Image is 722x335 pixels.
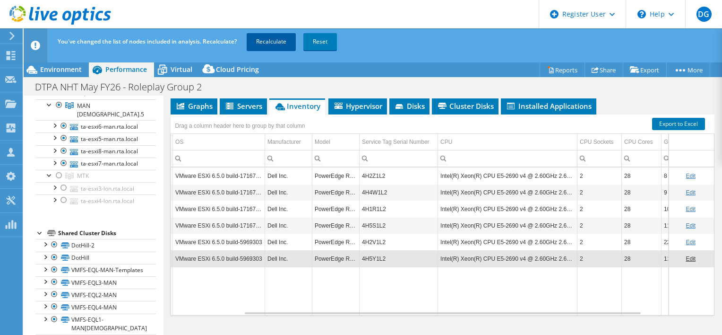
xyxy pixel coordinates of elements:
[216,65,259,74] span: Cloud Pricing
[438,234,577,250] td: Column CPU, Value Intel(R) Xeon(R) CPU E5-2690 v4 @ 2.60GHz 2.60 GHz
[584,62,623,77] a: Share
[622,201,662,217] td: Column CPU Cores, Value 28
[394,101,425,111] span: Disks
[438,201,577,217] td: Column CPU, Value Intel(R) Xeon(R) CPU E5-2690 v4 @ 2.60GHz 2.60 GHz
[652,118,705,130] a: Export to Excel
[360,217,438,234] td: Column Service Tag Serial Number, Value 4H5S1L2
[662,250,716,267] td: Column Guest VM Count, Value 11
[438,134,577,150] td: CPU Column
[77,172,89,180] span: MTK
[622,167,662,184] td: Column CPU Cores, Value 28
[173,119,308,132] div: Drag a column header here to group by that column
[686,173,696,179] a: Edit
[664,136,706,148] div: Guest VM Count
[31,82,216,92] h1: DTPA NHT May FY26 - Roleplay Group 2
[173,250,265,267] td: Column OS, Value VMware ESXi 6.5.0 build-5969303
[577,150,622,167] td: Column CPU Sockets, Filter cell
[265,234,312,250] td: Column Manufacturer, Value Dell Inc.
[577,250,622,267] td: Column CPU Sockets, Value 2
[35,182,156,194] a: ta-esxi3-lon.rta.local
[360,184,438,201] td: Column Service Tag Serial Number, Value 4H4W1L2
[265,150,312,167] td: Column Manufacturer, Filter cell
[312,201,360,217] td: Column Model, Value PowerEdge R630
[35,252,156,264] a: DotHill
[173,234,265,250] td: Column OS, Value VMware ESXi 6.5.0 build-5969303
[577,134,622,150] td: CPU Sockets Column
[438,167,577,184] td: Column CPU, Value Intel(R) Xeon(R) CPU E5-2690 v4 @ 2.60GHz 2.60 GHz
[35,194,156,207] a: ta-esxi4-lon.rta.local
[173,150,265,167] td: Column OS, Filter cell
[623,62,667,77] a: Export
[35,289,156,301] a: VMFS-EQL2-MAN
[35,276,156,289] a: VMFS-EQL3-MAN
[438,217,577,234] td: Column CPU, Value Intel(R) Xeon(R) CPU E5-2690 v4 @ 2.60GHz 2.60 GHz
[175,101,213,111] span: Graphs
[662,167,716,184] td: Column Guest VM Count, Value 8
[274,101,320,111] span: Inventory
[40,65,82,74] span: Environment
[173,217,265,234] td: Column OS, Value VMware ESXi 6.5.0 build-17167537
[577,217,622,234] td: Column CPU Sockets, Value 2
[622,234,662,250] td: Column CPU Cores, Value 28
[686,239,696,246] a: Edit
[265,134,312,150] td: Manufacturer Column
[265,167,312,184] td: Column Manufacturer, Value Dell Inc.
[360,234,438,250] td: Column Service Tag Serial Number, Value 4H2V1L2
[622,134,662,150] td: CPU Cores Column
[315,136,330,148] div: Model
[577,184,622,201] td: Column CPU Sockets, Value 2
[173,184,265,201] td: Column OS, Value VMware ESXi 6.5.0 build-17167537
[686,256,696,262] a: Edit
[35,264,156,276] a: VMFS-EQL-MAN-Templates
[312,217,360,234] td: Column Model, Value PowerEdge R630
[173,167,265,184] td: Column OS, Value VMware ESXi 6.5.0 build-17167537
[622,217,662,234] td: Column CPU Cores, Value 28
[577,201,622,217] td: Column CPU Sockets, Value 2
[624,136,653,148] div: CPU Cores
[35,132,156,145] a: ta-esxi5-man.rta.local
[35,99,156,120] a: MAN 6.5
[662,201,716,217] td: Column Guest VM Count, Value 10
[35,158,156,170] a: ta-esxi7-man.rta.local
[35,239,156,251] a: DotHill-2
[312,167,360,184] td: Column Model, Value PowerEdge R630
[622,250,662,267] td: Column CPU Cores, Value 28
[360,201,438,217] td: Column Service Tag Serial Number, Value 4H1R1L2
[360,134,438,150] td: Service Tag Serial Number Column
[637,10,646,18] svg: \n
[312,250,360,267] td: Column Model, Value PowerEdge R630
[438,250,577,267] td: Column CPU, Value Intel(R) Xeon(R) CPU E5-2690 v4 @ 2.60GHz 2.60 GHz
[312,150,360,167] td: Column Model, Filter cell
[265,250,312,267] td: Column Manufacturer, Value Dell Inc.
[58,37,237,45] span: You've changed the list of nodes included in analysis. Recalculate?
[506,101,592,111] span: Installed Applications
[662,217,716,234] td: Column Guest VM Count, Value 11
[438,150,577,167] td: Column CPU, Filter cell
[662,150,716,167] td: Column Guest VM Count, Filter cell
[224,101,262,111] span: Servers
[686,189,696,196] a: Edit
[662,134,716,150] td: Guest VM Count Column
[35,145,156,158] a: ta-esxi8-man.rta.local
[686,222,696,229] a: Edit
[173,201,265,217] td: Column OS, Value VMware ESXi 6.5.0 build-17167537
[662,234,716,250] td: Column Guest VM Count, Value 22
[265,217,312,234] td: Column Manufacturer, Value Dell Inc.
[662,184,716,201] td: Column Guest VM Count, Value 9
[35,314,156,335] a: VMFS-EQL1-MAN[DEMOGRAPHIC_DATA]
[173,134,265,150] td: OS Column
[265,201,312,217] td: Column Manufacturer, Value Dell Inc.
[35,170,156,182] a: MTK
[105,65,147,74] span: Performance
[666,62,710,77] a: More
[312,134,360,150] td: Model Column
[360,250,438,267] td: Column Service Tag Serial Number, Value 4H5Y1L2
[303,33,337,50] a: Reset
[77,102,144,118] span: MAN [DEMOGRAPHIC_DATA].5
[622,184,662,201] td: Column CPU Cores, Value 28
[312,234,360,250] td: Column Model, Value PowerEdge R630
[171,115,714,316] div: Data grid
[333,101,382,111] span: Hypervisor
[360,150,438,167] td: Column Service Tag Serial Number, Filter cell
[577,167,622,184] td: Column CPU Sockets, Value 2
